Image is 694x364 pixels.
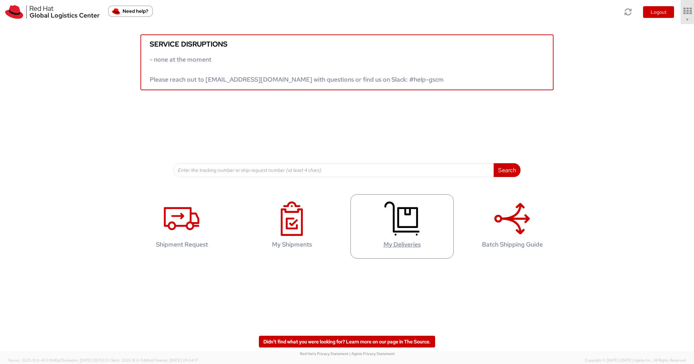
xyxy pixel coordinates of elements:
span: master, [DATE] 09:34:17 [156,358,198,363]
a: Shipment Request [130,194,233,259]
h4: Shipment Request [137,241,226,248]
h4: My Deliveries [358,241,446,248]
a: My Deliveries [350,194,454,259]
span: Client: 2025.18.0-5db8ab7 [109,358,198,363]
span: Server: 2025.19.0-49328d0a35e [8,358,108,363]
img: rh-logistics-00dfa346123c4ec078e1.svg [5,5,99,19]
h4: Batch Shipping Guide [468,241,557,248]
button: Search [494,163,520,177]
a: My Shipments [240,194,344,259]
a: Service disruptions - none at the moment Please reach out to [EMAIL_ADDRESS][DOMAIN_NAME] with qu... [140,34,554,90]
a: Red Hat's Privacy Statement [300,351,348,356]
h4: My Shipments [248,241,336,248]
a: Didn't find what you were looking for? Learn more on our page in The Source. [259,336,435,347]
button: Need help? [108,6,153,17]
span: - none at the moment Please reach out to [EMAIL_ADDRESS][DOMAIN_NAME] with questions or find us o... [150,55,444,83]
input: Enter the tracking number or ship request number (at least 4 chars) [173,163,494,177]
a: Batch Shipping Guide [461,194,564,259]
button: Logout [643,6,674,18]
span: master, [DATE] 09:50:51 [66,358,108,363]
span: ▼ [685,17,690,22]
span: Copyright © [DATE]-[DATE] Agistix Inc., All Rights Reserved [585,358,686,363]
a: | Agistix Privacy Statement [349,351,395,356]
h5: Service disruptions [150,40,544,48]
